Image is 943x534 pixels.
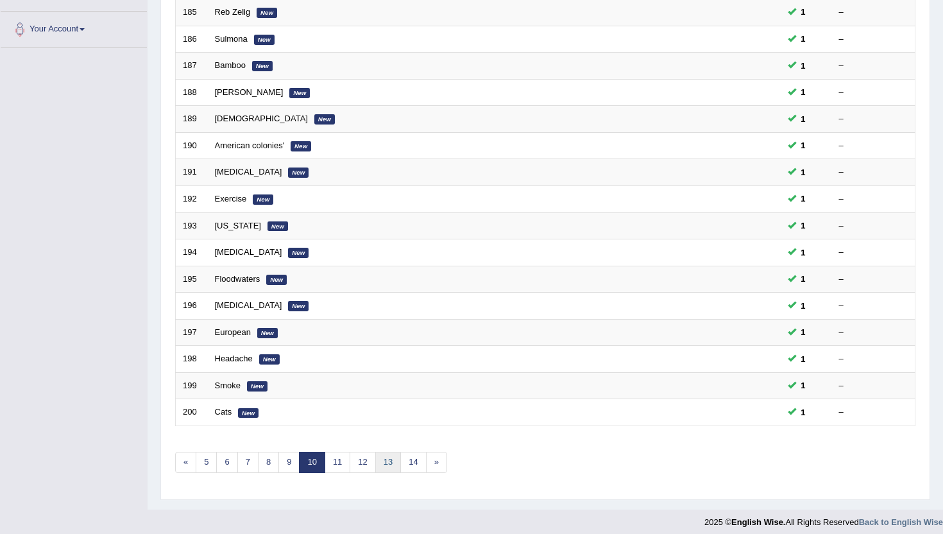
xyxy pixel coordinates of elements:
[176,185,208,212] td: 192
[215,141,285,150] a: American colonies'
[839,6,908,19] div: –
[215,300,282,310] a: [MEDICAL_DATA]
[176,159,208,186] td: 191
[839,140,908,152] div: –
[299,452,325,473] a: 10
[238,408,259,418] em: New
[216,452,237,473] a: 6
[258,452,279,473] a: 8
[215,381,241,390] a: Smoke
[704,510,943,528] div: 2025 © All Rights Reserved
[314,114,335,125] em: New
[176,212,208,239] td: 193
[266,275,287,285] em: New
[839,166,908,178] div: –
[796,272,811,286] span: You can still take this question
[289,88,310,98] em: New
[839,193,908,205] div: –
[796,325,811,339] span: You can still take this question
[247,381,268,392] em: New
[350,452,375,473] a: 12
[839,246,908,259] div: –
[215,221,261,230] a: [US_STATE]
[796,246,811,259] span: You can still take this question
[215,34,248,44] a: Sulmona
[278,452,300,473] a: 9
[215,87,284,97] a: [PERSON_NAME]
[796,299,811,313] span: You can still take this question
[400,452,426,473] a: 14
[1,12,147,44] a: Your Account
[215,194,247,203] a: Exercise
[288,168,309,178] em: New
[291,141,311,151] em: New
[215,274,260,284] a: Floodwaters
[796,219,811,232] span: You can still take this question
[796,379,811,392] span: You can still take this question
[268,221,288,232] em: New
[839,60,908,72] div: –
[796,5,811,19] span: You can still take this question
[176,346,208,373] td: 198
[237,452,259,473] a: 7
[839,406,908,418] div: –
[254,35,275,45] em: New
[288,248,309,258] em: New
[259,354,280,365] em: New
[175,452,196,473] a: «
[215,167,282,177] a: [MEDICAL_DATA]
[215,407,232,417] a: Cats
[375,452,401,473] a: 13
[215,247,282,257] a: [MEDICAL_DATA]
[839,380,908,392] div: –
[796,406,811,419] span: You can still take this question
[176,372,208,399] td: 199
[176,53,208,80] td: 187
[288,301,309,311] em: New
[176,293,208,320] td: 196
[796,352,811,366] span: You can still take this question
[859,517,943,527] a: Back to English Wise
[257,8,277,18] em: New
[796,139,811,152] span: You can still take this question
[215,7,251,17] a: Reb Zelig
[839,353,908,365] div: –
[257,328,278,338] em: New
[253,194,273,205] em: New
[839,300,908,312] div: –
[839,220,908,232] div: –
[176,399,208,426] td: 200
[215,114,308,123] a: [DEMOGRAPHIC_DATA]
[176,106,208,133] td: 189
[796,112,811,126] span: You can still take this question
[176,26,208,53] td: 186
[796,85,811,99] span: You can still take this question
[196,452,217,473] a: 5
[176,319,208,346] td: 197
[839,327,908,339] div: –
[839,87,908,99] div: –
[839,113,908,125] div: –
[176,266,208,293] td: 195
[796,32,811,46] span: You can still take this question
[731,517,785,527] strong: English Wise.
[176,79,208,106] td: 188
[176,239,208,266] td: 194
[176,132,208,159] td: 190
[325,452,350,473] a: 11
[426,452,447,473] a: »
[796,59,811,73] span: You can still take this question
[215,60,246,70] a: Bamboo
[839,273,908,286] div: –
[839,33,908,46] div: –
[215,354,253,363] a: Headache
[796,192,811,205] span: You can still take this question
[796,166,811,179] span: You can still take this question
[215,327,251,337] a: European
[252,61,273,71] em: New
